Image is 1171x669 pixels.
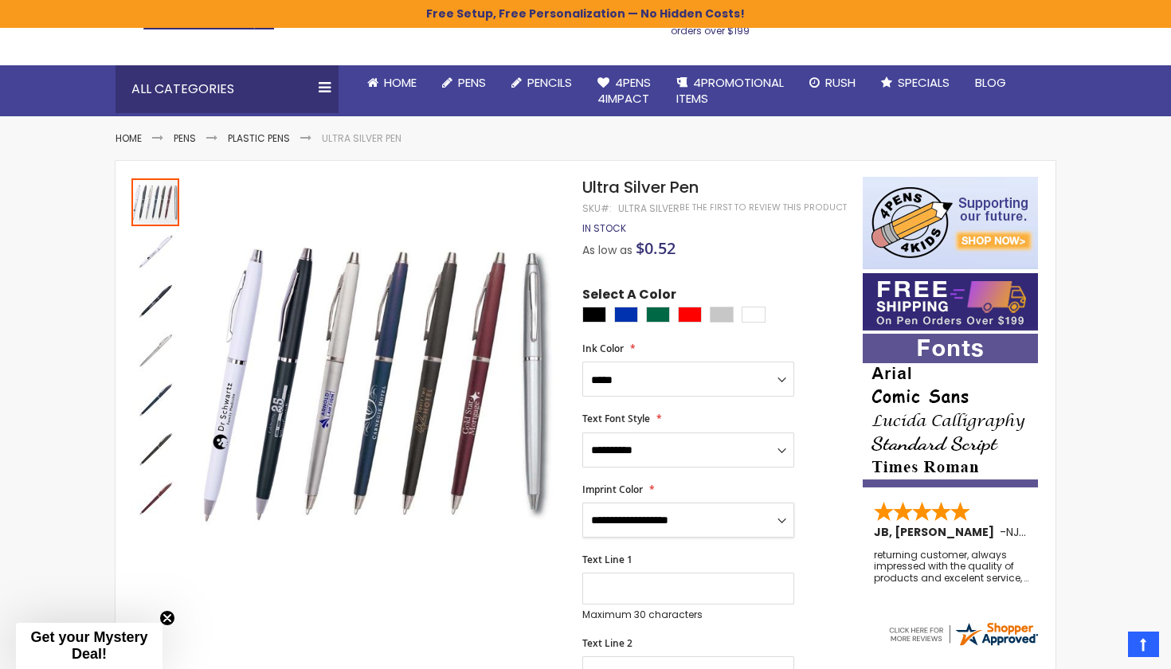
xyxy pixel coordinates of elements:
img: 4pens.com widget logo [887,620,1040,648]
span: Ultra Silver Pen [582,176,699,198]
a: Be the first to review this product [679,201,847,213]
div: Ultra Silver Pen [131,374,181,424]
iframe: Google Customer Reviews [1040,626,1171,669]
a: 4Pens4impact [585,65,664,117]
span: Blog [975,74,1006,91]
a: Plastic Pens [228,131,290,145]
span: 4Pens 4impact [597,74,651,107]
div: Get your Mystery Deal!Close teaser [16,623,163,669]
span: - , [1000,524,1138,540]
li: Ultra Silver Pen [322,132,401,145]
img: Ultra Silver Pen [131,277,179,325]
img: Ultra Silver Pen [131,327,179,374]
span: Pens [458,74,486,91]
div: Ultra Silver Pen [131,276,181,325]
span: Text Line 1 [582,553,632,566]
div: Availability [582,222,626,235]
div: White [742,307,766,323]
span: Get your Mystery Deal! [30,629,147,662]
div: Ultra Silver Pen [131,325,181,374]
div: Silver [710,307,734,323]
div: All Categories [116,65,339,113]
img: 4pens 4 kids [863,177,1038,269]
img: font-personalization-examples [863,334,1038,487]
div: returning customer, always impressed with the quality of products and excelent service, will retu... [874,550,1028,584]
span: Pencils [527,74,572,91]
img: Free shipping on orders over $199 [863,273,1038,331]
img: Ultra Silver Pen [197,200,561,564]
img: Ultra Silver Pen [131,376,179,424]
a: Blog [962,65,1019,100]
div: Ultra Silver [618,202,679,215]
div: Dark Green [646,307,670,323]
a: 4pens.com certificate URL [887,638,1040,651]
span: Text Line 2 [582,636,632,650]
div: Ultra Silver Pen [131,424,181,473]
a: 4PROMOTIONALITEMS [664,65,797,117]
span: As low as [582,242,632,258]
span: JB, [PERSON_NAME] [874,524,1000,540]
img: Ultra Silver Pen [131,228,179,276]
span: $0.52 [636,237,676,259]
span: 4PROMOTIONAL ITEMS [676,74,784,107]
strong: SKU [582,201,612,215]
a: Rush [797,65,868,100]
div: Ultra Silver Pen [131,473,179,522]
img: Ultra Silver Pen [131,425,179,473]
div: Ultra Silver Pen [131,177,181,226]
a: Pens [174,131,196,145]
span: Ink Color [582,342,624,355]
span: Imprint Color [582,483,643,496]
a: Home [354,65,429,100]
span: Text Font Style [582,412,650,425]
button: Close teaser [159,610,175,626]
span: In stock [582,221,626,235]
span: Rush [825,74,856,91]
p: Maximum 30 characters [582,608,794,621]
a: Home [116,131,142,145]
div: Ultra Silver Pen [131,226,181,276]
span: NJ [1006,524,1026,540]
a: Specials [868,65,962,100]
a: Pens [429,65,499,100]
a: Pencils [499,65,585,100]
div: Red [678,307,702,323]
div: Black [582,307,606,323]
div: Blue [614,307,638,323]
span: Select A Color [582,286,676,307]
span: Home [384,74,417,91]
span: Specials [898,74,950,91]
img: Ultra Silver Pen [131,475,179,522]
